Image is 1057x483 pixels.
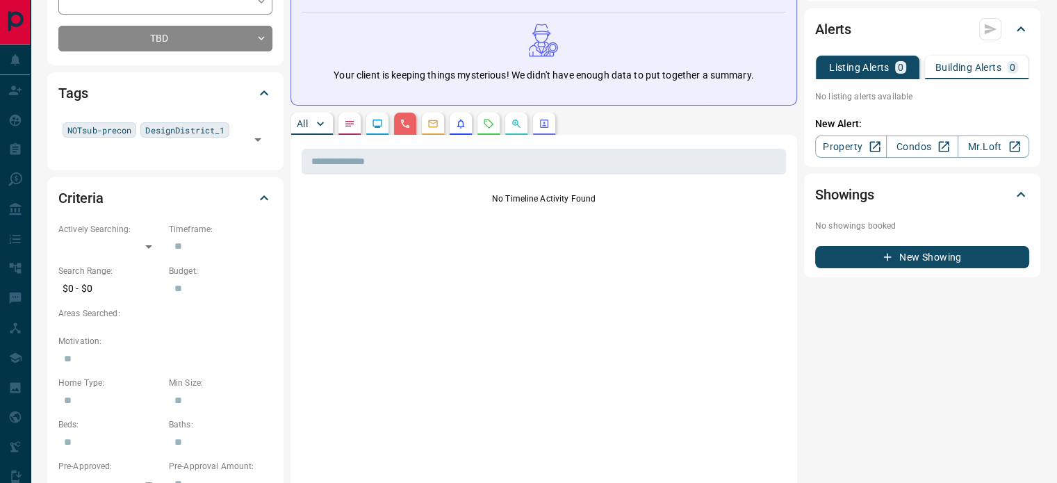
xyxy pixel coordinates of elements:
h2: Showings [815,183,874,206]
h2: Criteria [58,187,104,209]
p: All [297,119,308,129]
p: Pre-Approved: [58,460,162,473]
span: DesignDistrict_1 [145,123,224,137]
svg: Calls [400,118,411,129]
p: Your client is keeping things mysterious! We didn't have enough data to put together a summary. [334,68,753,83]
p: Actively Searching: [58,223,162,236]
div: Criteria [58,181,272,215]
p: Beds: [58,418,162,431]
button: New Showing [815,246,1029,268]
a: Mr.Loft [958,136,1029,158]
div: Tags [58,76,272,110]
p: 0 [898,63,903,72]
p: $0 - $0 [58,277,162,300]
svg: Lead Browsing Activity [372,118,383,129]
p: Home Type: [58,377,162,389]
p: Timeframe: [169,223,272,236]
svg: Agent Actions [539,118,550,129]
p: No listing alerts available [815,90,1029,103]
p: 0 [1010,63,1015,72]
div: Alerts [815,13,1029,46]
button: Open [248,130,268,149]
p: Pre-Approval Amount: [169,460,272,473]
div: Showings [815,178,1029,211]
p: Areas Searched: [58,307,272,320]
h2: Tags [58,82,88,104]
p: Min Size: [169,377,272,389]
svg: Emails [427,118,439,129]
p: Baths: [169,418,272,431]
a: Property [815,136,887,158]
span: NOTsub-precon [67,123,131,137]
div: TBD [58,26,272,51]
a: Condos [886,136,958,158]
p: Search Range: [58,265,162,277]
p: Budget: [169,265,272,277]
p: No showings booked [815,220,1029,232]
svg: Opportunities [511,118,522,129]
p: Listing Alerts [829,63,890,72]
svg: Listing Alerts [455,118,466,129]
p: No Timeline Activity Found [302,193,786,205]
p: Motivation: [58,335,272,347]
h2: Alerts [815,18,851,40]
svg: Requests [483,118,494,129]
p: Building Alerts [935,63,1001,72]
svg: Notes [344,118,355,129]
p: New Alert: [815,117,1029,131]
